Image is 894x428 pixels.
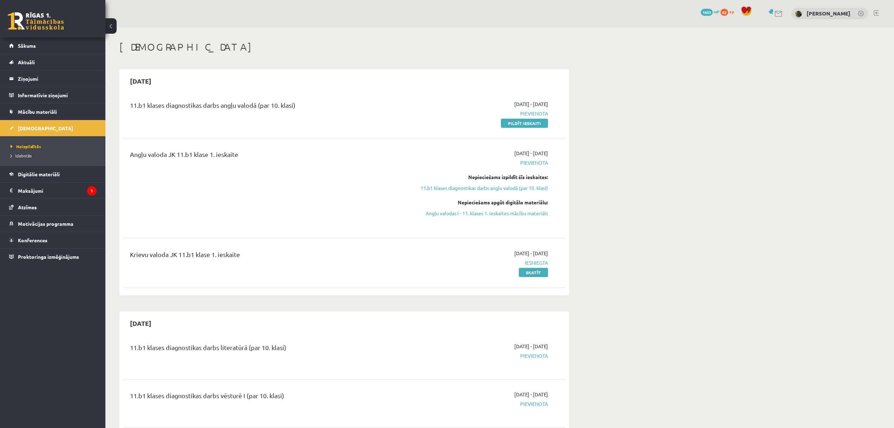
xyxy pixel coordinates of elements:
a: [DEMOGRAPHIC_DATA] [9,120,97,136]
img: Anastasija Dunajeva [795,11,802,18]
a: Angļu valodas I - 11. klases 1. ieskaites mācību materiāls [416,210,548,217]
div: Nepieciešams izpildīt šīs ieskaites: [416,173,548,181]
a: Neizpildītās [11,143,98,150]
a: Ziņojumi [9,71,97,87]
legend: Ziņojumi [18,71,97,87]
a: Proktoringa izmēģinājums [9,249,97,265]
span: [DATE] - [DATE] [514,150,548,157]
a: Izlabotās [11,152,98,159]
span: Izlabotās [11,153,32,158]
a: Skatīt [519,268,548,277]
a: Maksājumi1 [9,183,97,199]
span: Motivācijas programma [18,220,73,227]
span: [DATE] - [DATE] [514,391,548,398]
span: 62 [720,9,728,16]
a: Rīgas 1. Tālmācības vidusskola [8,12,64,30]
span: Digitālie materiāli [18,171,60,177]
span: Mācību materiāli [18,108,57,115]
span: Pievienota [416,400,548,408]
div: Krievu valoda JK 11.b1 klase 1. ieskaite [130,250,405,263]
span: Pievienota [416,352,548,360]
a: Pildīt ieskaiti [501,119,548,128]
span: Aktuāli [18,59,35,65]
span: Pievienota [416,110,548,117]
span: [DEMOGRAPHIC_DATA] [18,125,73,131]
h1: [DEMOGRAPHIC_DATA] [119,41,569,53]
div: 11.b1 klases diagnostikas darbs vēsturē I (par 10. klasi) [130,391,405,404]
span: Iesniegta [416,259,548,266]
legend: Informatīvie ziņojumi [18,87,97,103]
a: [PERSON_NAME] [807,10,850,17]
a: 11.b1 klases diagnostikas darbs angļu valodā (par 10. klasi) [416,184,548,192]
a: Atzīmes [9,199,97,215]
h2: [DATE] [123,315,158,331]
span: Atzīmes [18,204,37,210]
div: Angļu valoda JK 11.b1 klase 1. ieskaite [130,150,405,163]
a: Digitālie materiāli [9,166,97,182]
a: 1603 mP [701,9,719,14]
span: [DATE] - [DATE] [514,343,548,350]
a: Sākums [9,38,97,54]
span: xp [729,9,734,14]
span: Proktoringa izmēģinājums [18,253,79,260]
span: Sākums [18,42,36,49]
a: Konferences [9,232,97,248]
span: [DATE] - [DATE] [514,100,548,108]
i: 1 [87,186,97,196]
span: mP [714,9,719,14]
a: 62 xp [720,9,737,14]
span: Pievienota [416,159,548,166]
span: 1603 [701,9,713,16]
div: 11.b1 klases diagnostikas darbs angļu valodā (par 10. klasi) [130,100,405,113]
a: Mācību materiāli [9,104,97,120]
legend: Maksājumi [18,183,97,199]
a: Aktuāli [9,54,97,70]
h2: [DATE] [123,73,158,89]
div: 11.b1 klases diagnostikas darbs literatūrā (par 10. klasi) [130,343,405,356]
span: Konferences [18,237,47,243]
span: [DATE] - [DATE] [514,250,548,257]
a: Motivācijas programma [9,216,97,232]
a: Informatīvie ziņojumi [9,87,97,103]
div: Nepieciešams apgūt digitālo materiālu: [416,199,548,206]
span: Neizpildītās [11,144,41,149]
